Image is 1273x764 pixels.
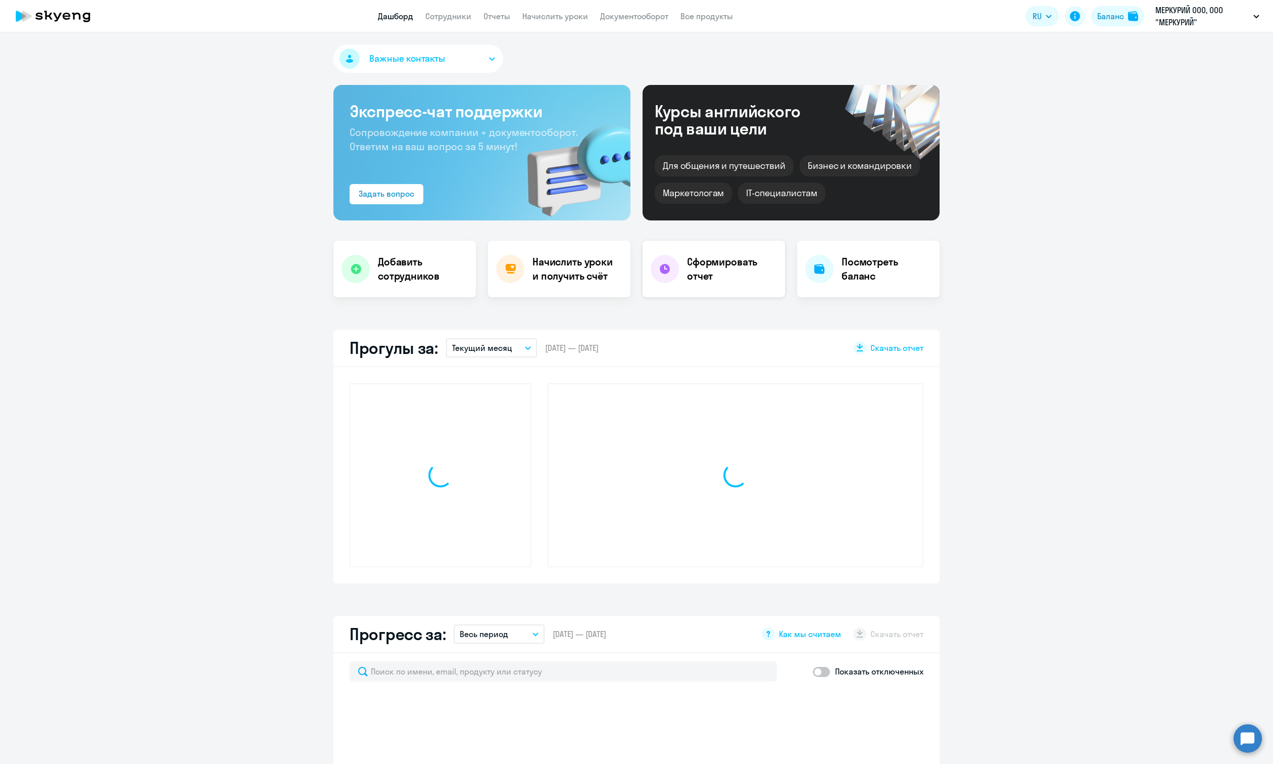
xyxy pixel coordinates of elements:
a: Дашборд [378,11,413,21]
img: bg-img [513,107,630,220]
div: Курсы английского под ваши цели [655,103,827,137]
a: Документооборот [600,11,668,21]
img: balance [1128,11,1138,21]
p: Текущий месяц [452,342,512,354]
h4: Посмотреть баланс [842,255,932,283]
div: IT-специалистам [738,183,825,204]
h4: Добавить сотрудников [378,255,468,283]
div: Маркетологам [655,183,732,204]
span: [DATE] — [DATE] [545,342,599,353]
h3: Экспресс-чат поддержки [350,101,614,121]
a: Начислить уроки [522,11,588,21]
div: Бизнес и командировки [800,155,920,176]
h2: Прогулы за: [350,338,438,358]
button: Балансbalance [1091,6,1144,26]
a: Сотрудники [425,11,471,21]
input: Поиск по имени, email, продукту или статусу [350,661,777,682]
h4: Начислить уроки и получить счёт [532,255,620,283]
button: RU [1025,6,1059,26]
p: Показать отключенных [835,665,923,678]
span: Скачать отчет [870,342,923,353]
button: МЕРКУРИЙ ООО, ООО "МЕРКУРИЙ" [1150,4,1264,28]
h4: Сформировать отчет [687,255,777,283]
span: Как мы считаем [779,628,841,640]
span: Сопровождение компании + документооборот. Ответим на ваш вопрос за 5 минут! [350,126,578,153]
span: [DATE] — [DATE] [553,628,606,640]
span: Важные контакты [369,52,445,65]
button: Важные контакты [333,44,503,73]
a: Все продукты [680,11,733,21]
button: Весь период [454,624,545,644]
button: Текущий месяц [446,338,537,357]
p: МЕРКУРИЙ ООО, ООО "МЕРКУРИЙ" [1155,4,1249,28]
span: RU [1033,10,1042,22]
button: Задать вопрос [350,184,423,204]
a: Отчеты [483,11,510,21]
div: Баланс [1097,10,1124,22]
h2: Прогресс за: [350,624,446,644]
p: Весь период [460,628,508,640]
div: Задать вопрос [359,188,414,200]
div: Для общения и путешествий [655,155,794,176]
